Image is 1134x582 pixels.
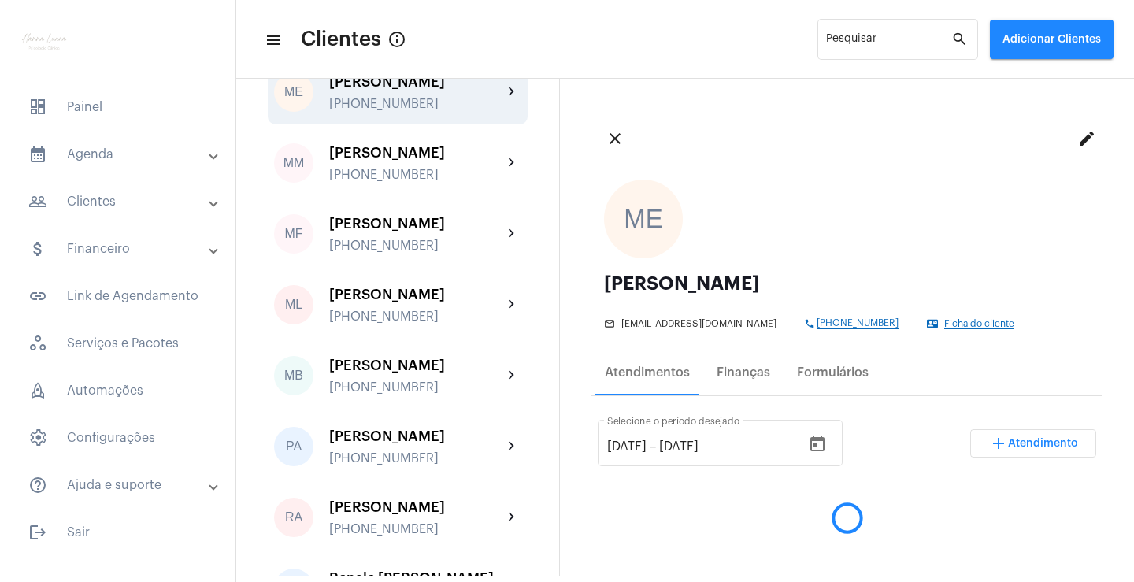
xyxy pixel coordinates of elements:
mat-icon: sidenav icon [265,31,280,50]
div: Formulários [797,365,869,380]
div: ME [274,72,313,112]
input: Pesquisar [826,36,951,49]
span: sidenav icon [28,98,47,117]
button: Button that displays a tooltip when focused or hovered over [381,24,413,55]
div: [PHONE_NUMBER] [329,451,502,465]
span: Painel [16,88,220,126]
div: [PHONE_NUMBER] [329,97,502,111]
span: Serviços e Pacotes [16,324,220,362]
div: MM [274,143,313,183]
input: Data do fim [659,439,754,454]
button: Adicionar Atendimento [970,429,1096,458]
mat-icon: sidenav icon [28,523,47,542]
mat-icon: sidenav icon [28,476,47,495]
div: [PHONE_NUMBER] [329,380,502,395]
div: ME [604,180,683,258]
span: sidenav icon [28,334,47,353]
div: Atendimentos [605,365,690,380]
span: – [650,439,656,454]
div: [PERSON_NAME] [329,74,502,90]
mat-panel-title: Ajuda e suporte [28,476,210,495]
mat-icon: sidenav icon [28,192,47,211]
div: RA [274,498,313,537]
span: Adicionar Clientes [1002,34,1101,45]
mat-panel-title: Clientes [28,192,210,211]
span: Ficha do cliente [944,319,1014,329]
mat-icon: edit [1077,129,1096,148]
mat-icon: sidenav icon [28,145,47,164]
button: Adicionar Clientes [990,20,1114,59]
mat-icon: chevron_right [502,83,521,102]
div: [PERSON_NAME] [329,216,502,232]
div: [PHONE_NUMBER] [329,239,502,253]
mat-icon: sidenav icon [28,287,47,306]
mat-icon: Button that displays a tooltip when focused or hovered over [387,30,406,49]
div: MF [274,214,313,254]
input: Data de início [607,439,647,454]
span: [PHONE_NUMBER] [817,318,899,329]
mat-expansion-panel-header: sidenav iconAgenda [9,135,235,173]
div: [PHONE_NUMBER] [329,522,502,536]
div: [PERSON_NAME] [604,274,1090,293]
mat-icon: search [951,30,970,49]
button: Open calendar [802,428,833,460]
div: MB [274,356,313,395]
span: Configurações [16,419,220,457]
div: Finanças [717,365,770,380]
div: [PERSON_NAME] [329,428,502,444]
mat-icon: chevron_right [502,295,521,314]
mat-icon: chevron_right [502,508,521,527]
mat-icon: close [606,129,624,148]
span: sidenav icon [28,428,47,447]
mat-expansion-panel-header: sidenav iconAjuda e suporte [9,466,235,504]
mat-icon: chevron_right [502,366,521,385]
mat-icon: chevron_right [502,437,521,456]
span: Automações [16,372,220,410]
div: [PERSON_NAME] [329,499,502,515]
mat-icon: contact_mail [927,318,939,329]
mat-icon: chevron_right [502,224,521,243]
div: [PERSON_NAME] [329,287,502,302]
span: Sair [16,513,220,551]
mat-panel-title: Agenda [28,145,210,164]
div: [PHONE_NUMBER] [329,310,502,324]
span: Clientes [301,27,381,52]
div: ML [274,285,313,324]
mat-expansion-panel-header: sidenav iconClientes [9,183,235,221]
div: [PHONE_NUMBER] [329,168,502,182]
img: f9e0517c-2aa2-1b6c-d26d-1c000eb5ca88.png [13,8,76,71]
mat-icon: phone [804,318,817,329]
span: Atendimento [1008,438,1078,449]
span: Link de Agendamento [16,277,220,315]
div: [PERSON_NAME] [329,145,502,161]
span: [EMAIL_ADDRESS][DOMAIN_NAME] [621,319,776,329]
div: [PERSON_NAME] [329,358,502,373]
mat-icon: sidenav icon [28,239,47,258]
mat-icon: chevron_right [502,154,521,172]
mat-icon: add [989,434,1008,453]
mat-panel-title: Financeiro [28,239,210,258]
div: PA [274,427,313,466]
span: sidenav icon [28,381,47,400]
mat-icon: mail_outline [604,318,617,329]
mat-expansion-panel-header: sidenav iconFinanceiro [9,230,235,268]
